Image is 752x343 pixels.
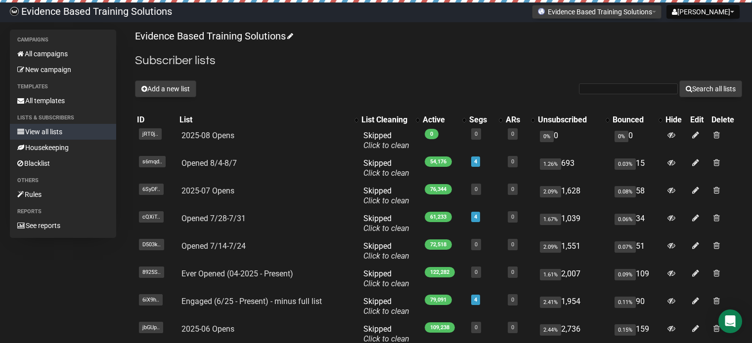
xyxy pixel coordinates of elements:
th: Active: No sort applied, activate to apply an ascending sort [421,113,467,127]
span: 0.07% [615,241,636,253]
a: Evidence Based Training Solutions [135,30,292,42]
span: 0.06% [615,214,636,225]
span: D503k.. [139,239,164,250]
td: 34 [611,210,664,237]
span: Skipped [363,186,409,205]
a: 4 [474,297,477,303]
span: 122,282 [425,267,455,277]
a: Opened 8/4-8/7 [181,158,237,168]
a: 2025-07 Opens [181,186,234,195]
span: jRT0j.. [139,128,162,140]
a: 0 [511,297,514,303]
th: Edit: No sort applied, sorting is disabled [688,113,709,127]
span: 1.26% [540,158,561,170]
span: 0.03% [615,158,636,170]
th: Hide: No sort applied, sorting is disabled [664,113,688,127]
th: ARs: No sort applied, activate to apply an ascending sort [504,113,536,127]
th: ID: No sort applied, sorting is disabled [135,113,177,127]
span: Skipped [363,269,409,288]
span: 76,344 [425,184,452,194]
span: Skipped [363,158,409,178]
button: [PERSON_NAME] [666,5,740,19]
span: 2.09% [540,241,561,253]
div: Unsubscribed [538,115,601,125]
td: 109 [611,265,664,293]
a: 0 [511,324,514,331]
li: Lists & subscribers [10,112,116,124]
a: 0 [511,269,514,275]
a: Click to clean [363,279,409,288]
span: 6SyDF.. [139,184,164,195]
a: Ever Opened (04-2025 - Present) [181,269,293,278]
a: Click to clean [363,306,409,316]
th: List: No sort applied, activate to apply an ascending sort [177,113,359,127]
img: 6a635aadd5b086599a41eda90e0773ac [10,7,19,16]
a: Blacklist [10,155,116,171]
span: 0% [615,131,628,142]
span: Skipped [363,297,409,316]
a: Click to clean [363,251,409,261]
span: 0.08% [615,186,636,197]
td: 15 [611,154,664,182]
span: jbGUp.. [139,322,163,333]
h2: Subscriber lists [135,52,742,70]
a: 0 [475,186,478,192]
span: 2.41% [540,297,561,308]
td: 0 [611,127,664,154]
div: ARs [506,115,526,125]
a: New campaign [10,62,116,77]
span: 0% [540,131,554,142]
td: 58 [611,182,664,210]
div: List Cleaning [361,115,411,125]
a: All templates [10,93,116,109]
span: 54,176 [425,156,452,167]
a: 0 [475,241,478,248]
a: 2025-08 Opens [181,131,234,140]
span: 79,091 [425,295,452,305]
a: Rules [10,187,116,202]
td: 1,551 [536,237,611,265]
th: Bounced: No sort applied, activate to apply an ascending sort [611,113,664,127]
span: 8925S.. [139,267,164,278]
button: Search all lists [679,80,742,97]
th: Delete: No sort applied, sorting is disabled [709,113,742,127]
span: 109,238 [425,322,455,333]
a: Housekeeping [10,140,116,155]
div: Segs [469,115,494,125]
li: Reports [10,206,116,218]
a: View all lists [10,124,116,140]
span: 0.15% [615,324,636,336]
a: Click to clean [363,168,409,178]
div: Delete [711,115,740,125]
div: Active [423,115,457,125]
span: 0.09% [615,269,636,280]
span: s6mqd.. [139,156,166,167]
a: Click to clean [363,141,409,150]
a: 0 [511,214,514,220]
span: 0.11% [615,297,636,308]
a: 0 [475,131,478,137]
a: Engaged (6/25 - Present) - minus full list [181,297,322,306]
td: 1,954 [536,293,611,320]
span: Skipped [363,214,409,233]
span: 72,518 [425,239,452,250]
li: Campaigns [10,34,116,46]
a: 0 [511,241,514,248]
div: List [179,115,350,125]
th: Unsubscribed: No sort applied, activate to apply an ascending sort [536,113,611,127]
td: 1,628 [536,182,611,210]
span: 2.44% [540,324,561,336]
a: 0 [475,324,478,331]
a: 0 [475,269,478,275]
li: Others [10,175,116,187]
div: Edit [690,115,708,125]
div: Open Intercom Messenger [718,309,742,333]
a: All campaigns [10,46,116,62]
a: 4 [474,214,477,220]
div: ID [137,115,176,125]
a: 4 [474,158,477,165]
td: 0 [536,127,611,154]
td: 51 [611,237,664,265]
span: 0 [425,129,439,139]
li: Templates [10,81,116,93]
